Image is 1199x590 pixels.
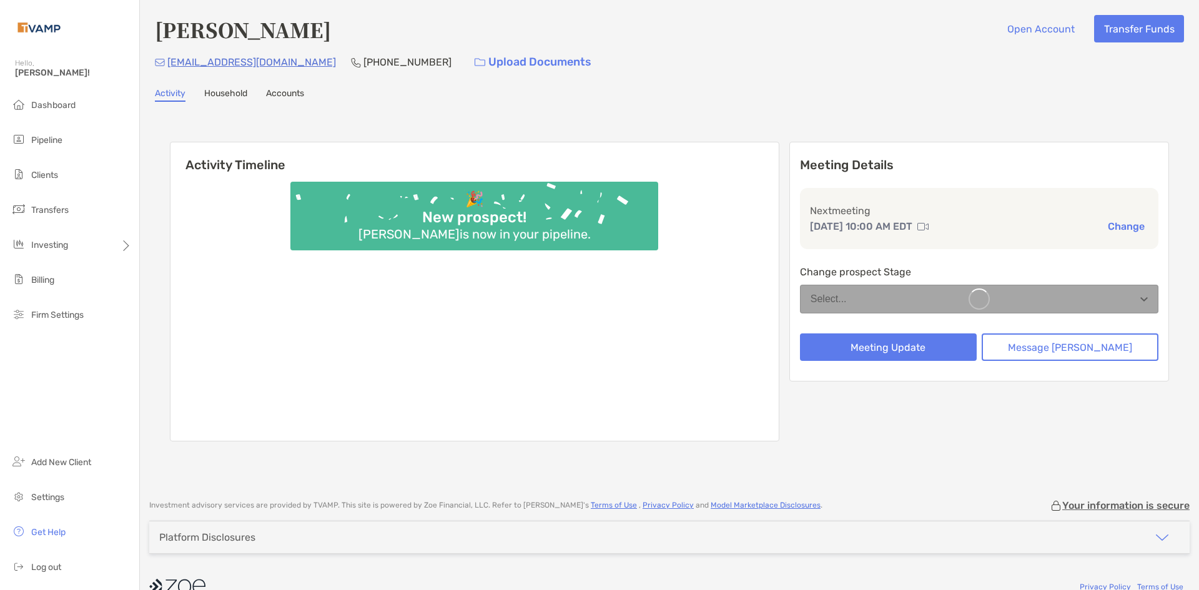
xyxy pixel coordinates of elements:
p: [PHONE_NUMBER] [363,54,451,70]
img: pipeline icon [11,132,26,147]
span: Get Help [31,527,66,538]
a: Terms of Use [591,501,637,509]
a: Upload Documents [466,49,599,76]
p: Investment advisory services are provided by TVAMP . This site is powered by Zoe Financial, LLC. ... [149,501,822,510]
img: Phone Icon [351,57,361,67]
p: Next meeting [810,203,1148,219]
a: Activity [155,88,185,102]
span: Billing [31,275,54,285]
a: Model Marketplace Disclosures [711,501,821,509]
p: Your information is secure [1062,499,1190,511]
img: transfers icon [11,202,26,217]
p: Change prospect Stage [800,264,1158,280]
button: Message [PERSON_NAME] [982,333,1158,361]
img: firm-settings icon [11,307,26,322]
img: investing icon [11,237,26,252]
h4: [PERSON_NAME] [155,15,331,44]
span: Firm Settings [31,310,84,320]
span: Log out [31,562,61,573]
p: Meeting Details [800,157,1158,173]
p: [DATE] 10:00 AM EDT [810,219,912,234]
button: Transfer Funds [1094,15,1184,42]
h6: Activity Timeline [170,142,779,172]
img: Zoe Logo [15,5,63,50]
span: Pipeline [31,135,62,145]
img: Email Icon [155,59,165,66]
div: 🎉 [460,190,489,209]
img: get-help icon [11,524,26,539]
span: Add New Client [31,457,91,468]
span: Transfers [31,205,69,215]
img: button icon [475,58,485,67]
a: Household [204,88,247,102]
img: logout icon [11,559,26,574]
button: Meeting Update [800,333,977,361]
span: Investing [31,240,68,250]
span: [PERSON_NAME]! [15,67,132,78]
span: Dashboard [31,100,76,111]
a: Privacy Policy [643,501,694,509]
a: Accounts [266,88,304,102]
img: icon arrow [1155,530,1170,545]
img: communication type [917,222,929,232]
img: add_new_client icon [11,454,26,469]
p: [EMAIL_ADDRESS][DOMAIN_NAME] [167,54,336,70]
div: Platform Disclosures [159,531,255,543]
img: settings icon [11,489,26,504]
img: dashboard icon [11,97,26,112]
div: New prospect! [417,209,531,227]
div: [PERSON_NAME] is now in your pipeline. [353,227,596,242]
img: clients icon [11,167,26,182]
button: Open Account [997,15,1084,42]
button: Change [1104,220,1148,233]
span: Clients [31,170,58,180]
img: billing icon [11,272,26,287]
span: Settings [31,492,64,503]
